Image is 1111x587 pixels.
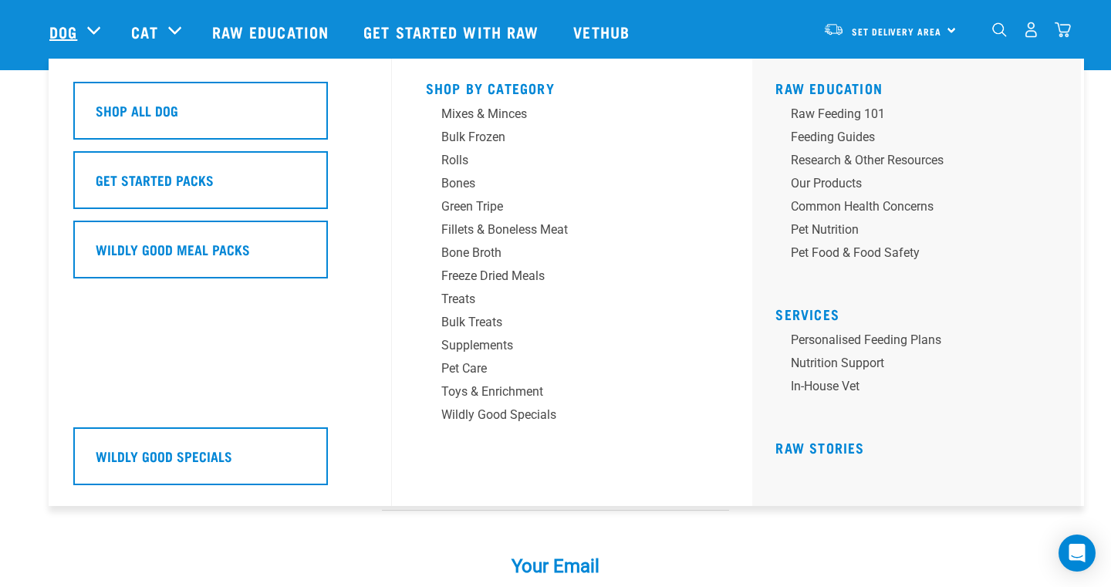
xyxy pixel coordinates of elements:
[73,151,366,221] a: Get Started Packs
[775,84,883,92] a: Raw Education
[426,105,719,128] a: Mixes & Minces
[823,22,844,36] img: van-moving.png
[775,444,864,451] a: Raw Stories
[441,197,682,216] div: Green Tripe
[49,20,77,43] a: Dog
[1023,22,1039,38] img: user.png
[441,151,682,170] div: Rolls
[441,336,682,355] div: Supplements
[441,406,682,424] div: Wildly Good Specials
[73,427,366,497] a: Wildly Good Specials
[426,244,719,267] a: Bone Broth
[426,336,719,359] a: Supplements
[775,221,1069,244] a: Pet Nutrition
[775,306,1069,319] h5: Services
[441,105,682,123] div: Mixes & Minces
[96,170,214,190] h5: Get Started Packs
[791,151,1032,170] div: Research & Other Resources
[791,174,1032,193] div: Our Products
[775,128,1069,151] a: Feeding Guides
[426,267,719,290] a: Freeze Dried Meals
[775,354,1069,377] a: Nutrition Support
[775,244,1069,267] a: Pet Food & Food Safety
[791,221,1032,239] div: Pet Nutrition
[348,1,558,62] a: Get started with Raw
[73,221,366,290] a: Wildly Good Meal Packs
[1059,535,1096,572] div: Open Intercom Messenger
[441,313,682,332] div: Bulk Treats
[775,174,1069,197] a: Our Products
[791,244,1032,262] div: Pet Food & Food Safety
[441,244,682,262] div: Bone Broth
[96,100,178,120] h5: Shop All Dog
[775,331,1069,354] a: Personalised Feeding Plans
[441,290,682,309] div: Treats
[426,80,719,93] h5: Shop By Category
[775,197,1069,221] a: Common Health Concerns
[441,174,682,193] div: Bones
[426,383,719,406] a: Toys & Enrichment
[791,105,1032,123] div: Raw Feeding 101
[441,267,682,285] div: Freeze Dried Meals
[324,552,787,580] label: Your Email
[426,313,719,336] a: Bulk Treats
[1055,22,1071,38] img: home-icon@2x.png
[992,22,1007,37] img: home-icon-1@2x.png
[426,197,719,221] a: Green Tripe
[852,29,941,34] span: Set Delivery Area
[96,239,250,259] h5: Wildly Good Meal Packs
[426,406,719,429] a: Wildly Good Specials
[197,1,348,62] a: Raw Education
[426,221,719,244] a: Fillets & Boneless Meat
[441,359,682,378] div: Pet Care
[426,359,719,383] a: Pet Care
[441,128,682,147] div: Bulk Frozen
[96,446,232,466] h5: Wildly Good Specials
[775,105,1069,128] a: Raw Feeding 101
[426,151,719,174] a: Rolls
[775,377,1069,400] a: In-house vet
[441,221,682,239] div: Fillets & Boneless Meat
[426,290,719,313] a: Treats
[791,128,1032,147] div: Feeding Guides
[441,383,682,401] div: Toys & Enrichment
[426,174,719,197] a: Bones
[426,128,719,151] a: Bulk Frozen
[131,20,157,43] a: Cat
[775,151,1069,174] a: Research & Other Resources
[558,1,649,62] a: Vethub
[73,82,366,151] a: Shop All Dog
[791,197,1032,216] div: Common Health Concerns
